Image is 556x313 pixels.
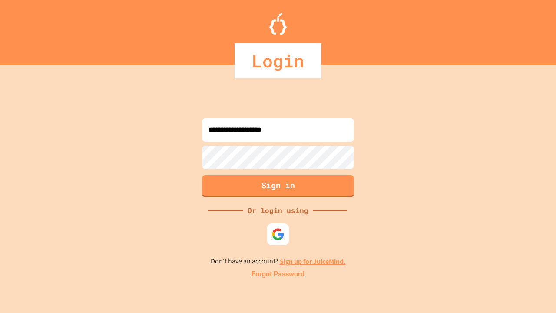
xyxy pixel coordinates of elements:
div: Or login using [243,205,313,216]
a: Sign up for JuiceMind. [280,257,346,266]
img: Logo.svg [269,13,287,35]
a: Forgot Password [252,269,304,280]
button: Sign in [202,175,354,197]
div: Login [235,43,321,78]
p: Don't have an account? [211,256,346,267]
img: google-icon.svg [271,228,285,241]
